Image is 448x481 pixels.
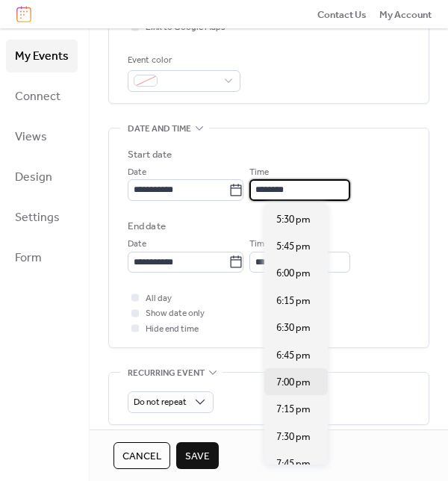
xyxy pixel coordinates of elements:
[276,402,311,417] span: 7:15 pm
[146,306,205,321] span: Show date only
[15,246,42,270] span: Form
[249,237,269,252] span: Time
[276,429,311,444] span: 7:30 pm
[276,266,311,281] span: 6:00 pm
[146,20,225,35] span: Link to Google Maps
[122,449,161,464] span: Cancel
[6,201,78,234] a: Settings
[128,53,237,68] div: Event color
[176,442,219,469] button: Save
[6,40,78,72] a: My Events
[6,161,78,193] a: Design
[113,442,170,469] button: Cancel
[6,241,78,274] a: Form
[276,320,311,335] span: 6:30 pm
[128,237,146,252] span: Date
[276,212,311,227] span: 5:30 pm
[15,85,60,109] span: Connect
[128,366,205,381] span: Recurring event
[276,239,311,254] span: 5:45 pm
[6,120,78,153] a: Views
[134,394,187,411] span: Do not repeat
[276,348,311,363] span: 6:45 pm
[276,456,311,471] span: 7:45 pm
[379,7,432,22] a: My Account
[146,322,199,337] span: Hide end time
[128,121,191,136] span: Date and time
[15,45,69,69] span: My Events
[249,165,269,180] span: Time
[6,80,78,113] a: Connect
[16,6,31,22] img: logo
[15,206,60,230] span: Settings
[128,219,166,234] div: End date
[128,147,172,162] div: Start date
[276,375,311,390] span: 7:00 pm
[276,294,311,308] span: 6:15 pm
[317,7,367,22] a: Contact Us
[146,291,172,306] span: All day
[15,166,52,190] span: Design
[128,165,146,180] span: Date
[185,449,210,464] span: Save
[15,125,47,149] span: Views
